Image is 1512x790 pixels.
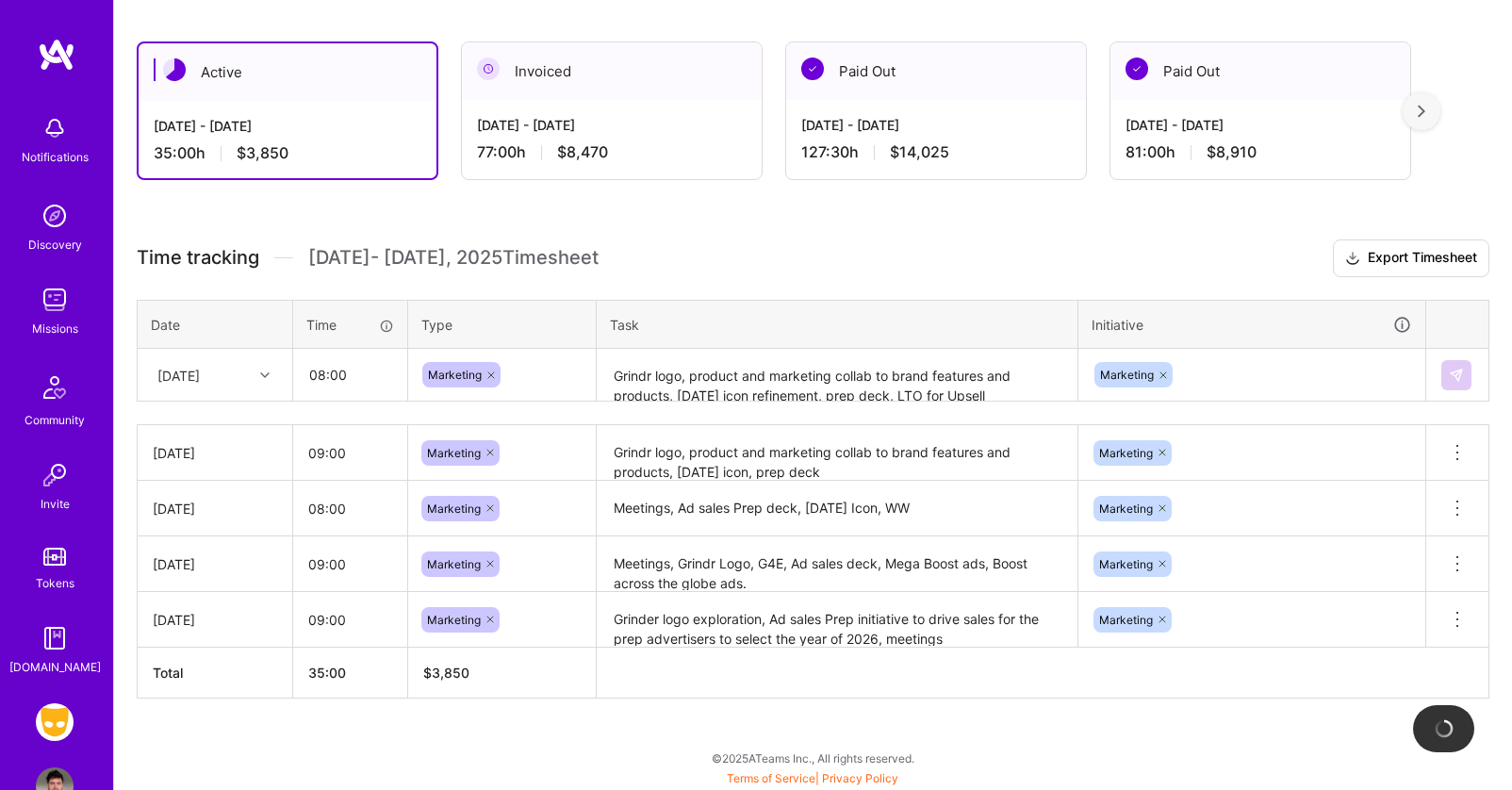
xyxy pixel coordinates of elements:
input: HH:MM [293,484,407,534]
span: Marketing [427,446,481,460]
span: | [727,771,898,785]
th: Task [597,300,1078,349]
input: HH:MM [293,539,407,589]
div: null [1441,360,1473,390]
img: bell [36,109,74,147]
div: 77:00 h [477,142,747,162]
div: [DATE] - [DATE] [154,116,421,136]
div: Active [139,43,436,101]
div: © 2025 ATeams Inc., All rights reserved. [113,734,1512,782]
input: HH:MM [293,428,407,478]
span: Marketing [1099,613,1153,627]
textarea: Meetings, Grindr Logo, G4E, Ad sales deck, Mega Boost ads, Boost across the globe ads. [599,538,1076,590]
a: Privacy Policy [822,771,898,785]
span: Marketing [427,613,481,627]
span: Marketing [427,557,481,571]
i: icon Download [1345,249,1360,269]
div: Tokens [36,573,74,593]
div: [DATE] [153,610,277,630]
span: Marketing [1099,502,1153,516]
th: Type [408,300,597,349]
span: Marketing [428,368,482,382]
img: tokens [43,548,66,566]
span: Marketing [427,502,481,516]
span: Marketing [1099,557,1153,571]
span: $8,910 [1207,142,1257,162]
div: Initiative [1092,314,1412,336]
div: Paid Out [786,42,1086,100]
input: HH:MM [294,350,406,400]
img: Submit [1449,368,1464,383]
div: Paid Out [1110,42,1410,100]
span: $14,025 [890,142,949,162]
textarea: Grindr logo, product and marketing collab to brand features and products, [DATE] icon refinement,... [599,351,1076,401]
span: $3,850 [237,143,288,163]
span: Time tracking [137,246,259,270]
th: 35:00 [293,648,408,699]
img: Invite [36,456,74,494]
img: logo [38,38,75,72]
div: Community [25,410,85,430]
div: Notifications [22,147,89,167]
textarea: Grindr logo, product and marketing collab to brand features and products, [DATE] icon, prep deck [599,427,1076,479]
div: 81:00 h [1126,142,1395,162]
th: Total [138,648,293,699]
img: Active [163,58,186,81]
div: 127:30 h [801,142,1071,162]
div: [DATE] [157,365,200,385]
div: Discovery [28,235,82,255]
img: discovery [36,197,74,235]
div: Time [306,315,394,335]
button: Export Timesheet [1333,239,1489,277]
div: [DATE] [153,443,277,463]
span: $8,470 [557,142,608,162]
div: [DATE] - [DATE] [801,115,1071,135]
div: [DATE] [153,554,277,574]
span: Marketing [1099,446,1153,460]
input: HH:MM [293,595,407,645]
img: Paid Out [1126,58,1148,80]
span: [DATE] - [DATE] , 2025 Timesheet [308,246,599,270]
div: Invite [41,494,70,514]
textarea: Grinder logo exploration, Ad sales Prep initiative to drive sales for the prep advertisers to sel... [599,594,1076,646]
a: Grindr: Product & Marketing [31,703,78,741]
img: Paid Out [801,58,824,80]
textarea: Meetings, Ad sales Prep deck, [DATE] Icon, WW [599,483,1076,535]
div: [DATE] - [DATE] [1126,115,1395,135]
span: Marketing [1100,368,1154,382]
div: Invoiced [462,42,762,100]
div: [DOMAIN_NAME] [9,657,101,677]
img: right [1418,105,1425,118]
div: Missions [32,319,78,338]
img: Invoiced [477,58,500,80]
img: guide book [36,619,74,657]
span: $ 3,850 [423,665,469,681]
img: Grindr: Product & Marketing [36,703,74,741]
div: 35:00 h [154,143,421,163]
img: loading [1435,719,1454,738]
th: Date [138,300,293,349]
a: Terms of Service [727,771,815,785]
i: icon Chevron [260,370,270,380]
div: [DATE] [153,499,277,518]
div: [DATE] - [DATE] [477,115,747,135]
img: teamwork [36,281,74,319]
img: Community [32,365,77,410]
